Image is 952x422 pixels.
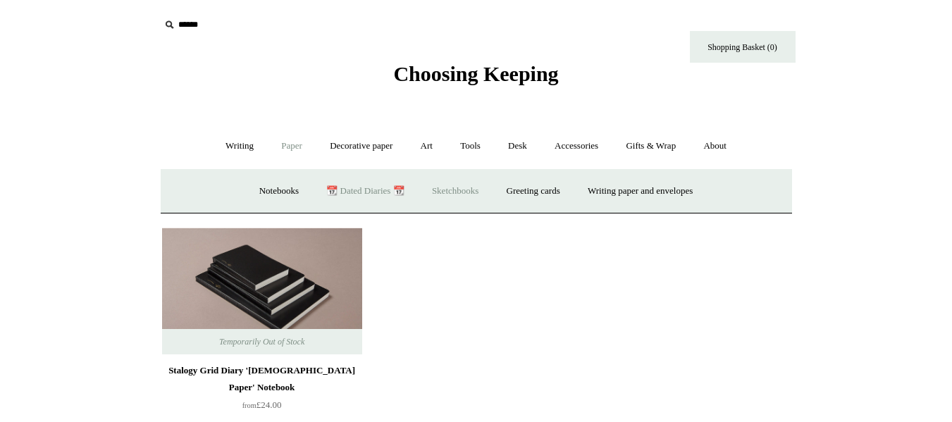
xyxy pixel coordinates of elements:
[393,73,558,83] a: Choosing Keeping
[162,362,362,420] a: Stalogy Grid Diary '[DEMOGRAPHIC_DATA] Paper' Notebook from£24.00
[162,228,362,354] a: Stalogy Grid Diary 'Bible Paper' Notebook Stalogy Grid Diary 'Bible Paper' Notebook Temporarily O...
[247,173,311,210] a: Notebooks
[495,128,540,165] a: Desk
[575,173,705,210] a: Writing paper and envelopes
[162,228,362,354] img: Stalogy Grid Diary 'Bible Paper' Notebook
[419,173,491,210] a: Sketchbooks
[393,62,558,85] span: Choosing Keeping
[314,173,416,210] a: 📆 Dated Diaries 📆
[447,128,493,165] a: Tools
[242,399,282,410] span: £24.00
[242,402,256,409] span: from
[690,31,796,63] a: Shopping Basket (0)
[213,128,266,165] a: Writing
[691,128,739,165] a: About
[268,128,315,165] a: Paper
[205,329,319,354] span: Temporarily Out of Stock
[494,173,573,210] a: Greeting cards
[166,362,359,396] div: Stalogy Grid Diary '[DEMOGRAPHIC_DATA] Paper' Notebook
[542,128,611,165] a: Accessories
[613,128,688,165] a: Gifts & Wrap
[317,128,405,165] a: Decorative paper
[408,128,445,165] a: Art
